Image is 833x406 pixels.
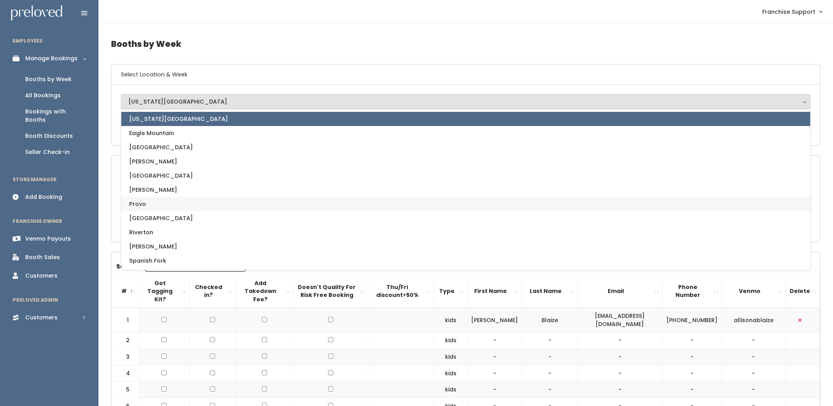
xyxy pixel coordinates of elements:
label: Search: [116,261,245,272]
td: - [722,365,785,382]
td: - [577,382,662,398]
td: - [467,382,522,398]
span: [PERSON_NAME] [129,242,177,251]
td: kids [434,332,467,349]
div: Seller Check-in [25,148,70,156]
td: 3 [111,349,139,365]
div: Manage Bookings [25,54,78,63]
th: First Name: activate to sort column ascending [467,275,522,308]
th: Got Tagging Kit?: activate to sort column ascending [139,275,189,308]
span: Riverton [129,228,153,237]
td: - [522,382,577,398]
th: Type: activate to sort column ascending [434,275,467,308]
td: - [467,332,522,349]
td: - [522,365,577,382]
td: [PHONE_NUMBER] [662,308,722,332]
th: Email: activate to sort column ascending [577,275,662,308]
div: [US_STATE][GEOGRAPHIC_DATA] [128,97,803,106]
td: kids [434,349,467,365]
th: Venmo: activate to sort column ascending [722,275,785,308]
td: - [522,332,577,349]
span: Spanish Fork [129,256,166,265]
td: - [722,382,785,398]
span: [PERSON_NAME] [129,185,177,194]
th: Phone Number: activate to sort column ascending [662,275,722,308]
td: - [722,349,785,365]
td: kids [434,308,467,332]
span: [US_STATE][GEOGRAPHIC_DATA] [129,115,228,123]
td: kids [434,365,467,382]
td: - [722,332,785,349]
span: Eagle Mountain [129,129,174,137]
span: Franchise Support [762,7,815,16]
td: kids [434,382,467,398]
div: Booth Discounts [25,132,73,140]
h6: Select Location & Week [111,65,820,85]
div: Venmo Payouts [25,235,71,243]
a: Franchise Support [754,3,830,20]
td: Blaize [522,308,577,332]
th: #: activate to sort column descending [111,275,139,308]
td: - [467,349,522,365]
td: - [662,365,722,382]
span: [GEOGRAPHIC_DATA] [129,171,193,180]
td: [EMAIL_ADDRESS][DOMAIN_NAME] [577,308,662,332]
td: - [467,365,522,382]
th: Thu/Fri discount&gt;50%: activate to sort column ascending [368,275,434,308]
td: allisonablaize [722,308,785,332]
td: - [522,349,577,365]
td: - [662,382,722,398]
div: Bookings with Booths [25,108,86,124]
button: [US_STATE][GEOGRAPHIC_DATA] [121,94,811,109]
span: [GEOGRAPHIC_DATA] [129,214,193,222]
span: Provo [129,200,146,208]
td: - [662,349,722,365]
td: 2 [111,332,139,349]
td: - [662,332,722,349]
img: preloved logo [11,6,62,21]
th: Checked in?: activate to sort column ascending [189,275,235,308]
td: - [577,349,662,365]
th: Doesn't Quality For Risk Free Booking : activate to sort column ascending [293,275,368,308]
th: Delete: activate to sort column ascending [785,275,820,308]
div: Booth Sales [25,253,60,261]
span: [GEOGRAPHIC_DATA] [129,143,193,152]
div: Booths by Week [25,75,72,83]
div: Customers [25,313,58,322]
div: Add Booking [25,193,62,201]
td: 4 [111,365,139,382]
td: - [577,332,662,349]
th: Add Takedown Fee?: activate to sort column ascending [236,275,293,308]
td: [PERSON_NAME] [467,308,522,332]
th: Last Name: activate to sort column ascending [522,275,577,308]
div: Customers [25,272,58,280]
h4: Booths by Week [111,33,820,55]
td: - [577,365,662,382]
span: [PERSON_NAME] [129,157,177,166]
td: 5 [111,382,139,398]
div: All Bookings [25,91,61,100]
td: 1 [111,308,139,332]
